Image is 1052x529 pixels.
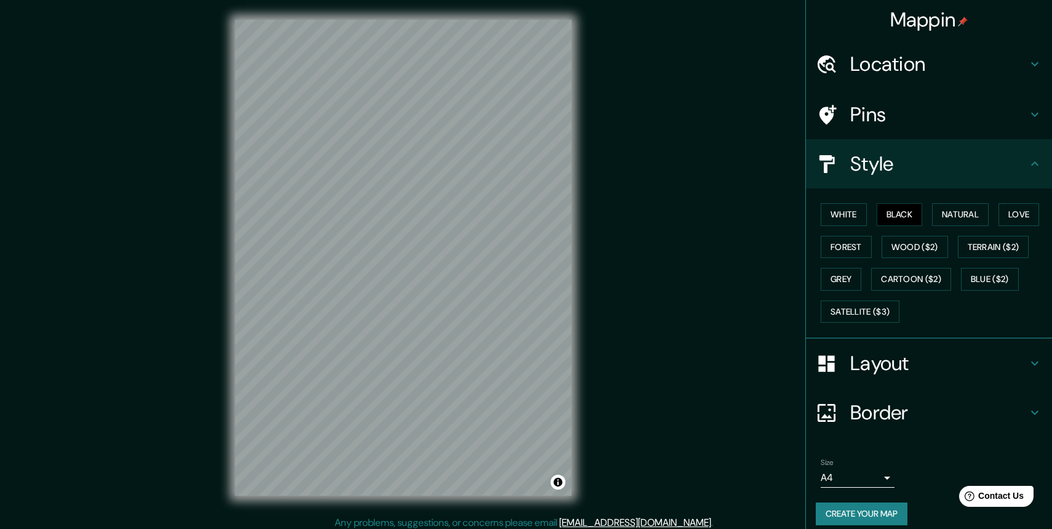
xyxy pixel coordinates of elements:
[816,503,907,525] button: Create your map
[821,236,872,259] button: Forest
[932,203,989,226] button: Natural
[850,52,1027,76] h4: Location
[821,268,861,291] button: Grey
[806,388,1052,437] div: Border
[821,301,899,323] button: Satellite ($3)
[871,268,951,291] button: Cartoon ($2)
[961,268,1019,291] button: Blue ($2)
[806,90,1052,139] div: Pins
[850,151,1027,176] h4: Style
[551,475,565,490] button: Toggle attribution
[958,17,968,26] img: pin-icon.png
[877,203,923,226] button: Black
[890,7,968,32] h4: Mappin
[806,39,1052,89] div: Location
[850,351,1027,376] h4: Layout
[821,468,895,488] div: A4
[850,102,1027,127] h4: Pins
[235,20,572,496] canvas: Map
[806,339,1052,388] div: Layout
[559,516,711,529] a: [EMAIL_ADDRESS][DOMAIN_NAME]
[958,236,1029,259] button: Terrain ($2)
[942,481,1038,515] iframe: Help widget launcher
[998,203,1039,226] button: Love
[821,458,834,468] label: Size
[850,400,1027,425] h4: Border
[821,203,867,226] button: White
[882,236,948,259] button: Wood ($2)
[806,139,1052,188] div: Style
